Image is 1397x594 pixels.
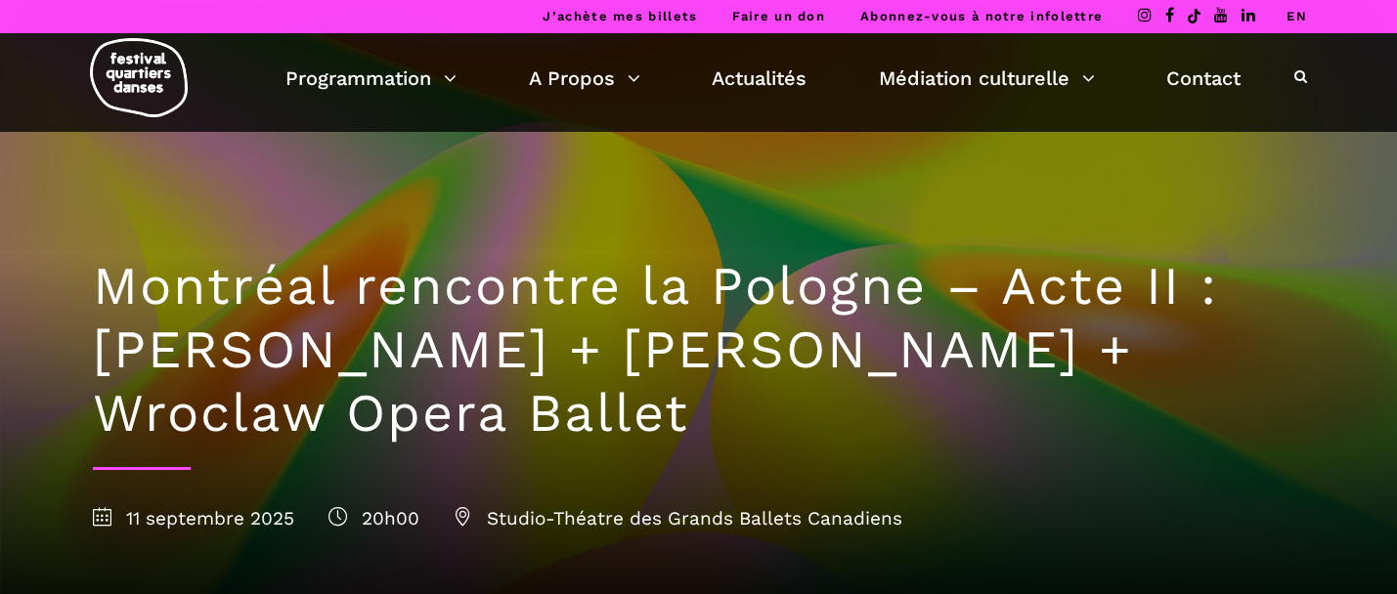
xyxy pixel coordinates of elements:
[1166,62,1241,95] a: Contact
[712,62,807,95] a: Actualités
[543,9,697,23] a: J’achète mes billets
[879,62,1095,95] a: Médiation culturelle
[1287,9,1307,23] a: EN
[454,507,902,530] span: Studio-Théatre des Grands Ballets Canadiens
[93,255,1305,445] h1: Montréal rencontre la Pologne – Acte II : [PERSON_NAME] + [PERSON_NAME] + Wroclaw Opera Ballet
[90,38,188,117] img: logo-fqd-med
[93,507,294,530] span: 11 septembre 2025
[732,9,825,23] a: Faire un don
[285,62,457,95] a: Programmation
[860,9,1103,23] a: Abonnez-vous à notre infolettre
[529,62,640,95] a: A Propos
[328,507,419,530] span: 20h00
